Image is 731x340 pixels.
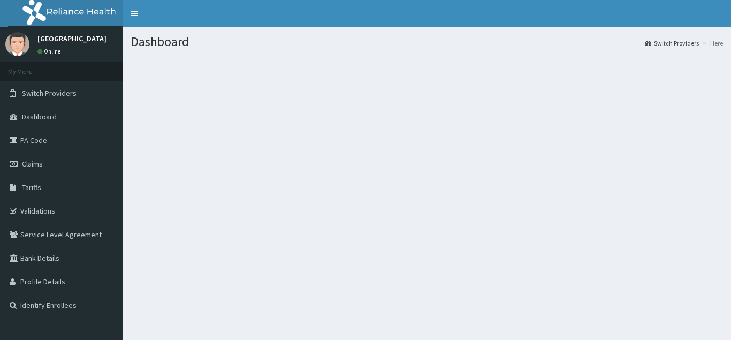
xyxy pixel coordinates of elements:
[37,48,63,55] a: Online
[22,159,43,169] span: Claims
[645,39,699,48] a: Switch Providers
[5,32,29,56] img: User Image
[37,35,106,42] p: [GEOGRAPHIC_DATA]
[700,39,723,48] li: Here
[22,88,77,98] span: Switch Providers
[22,112,57,122] span: Dashboard
[22,183,41,192] span: Tariffs
[131,35,723,49] h1: Dashboard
